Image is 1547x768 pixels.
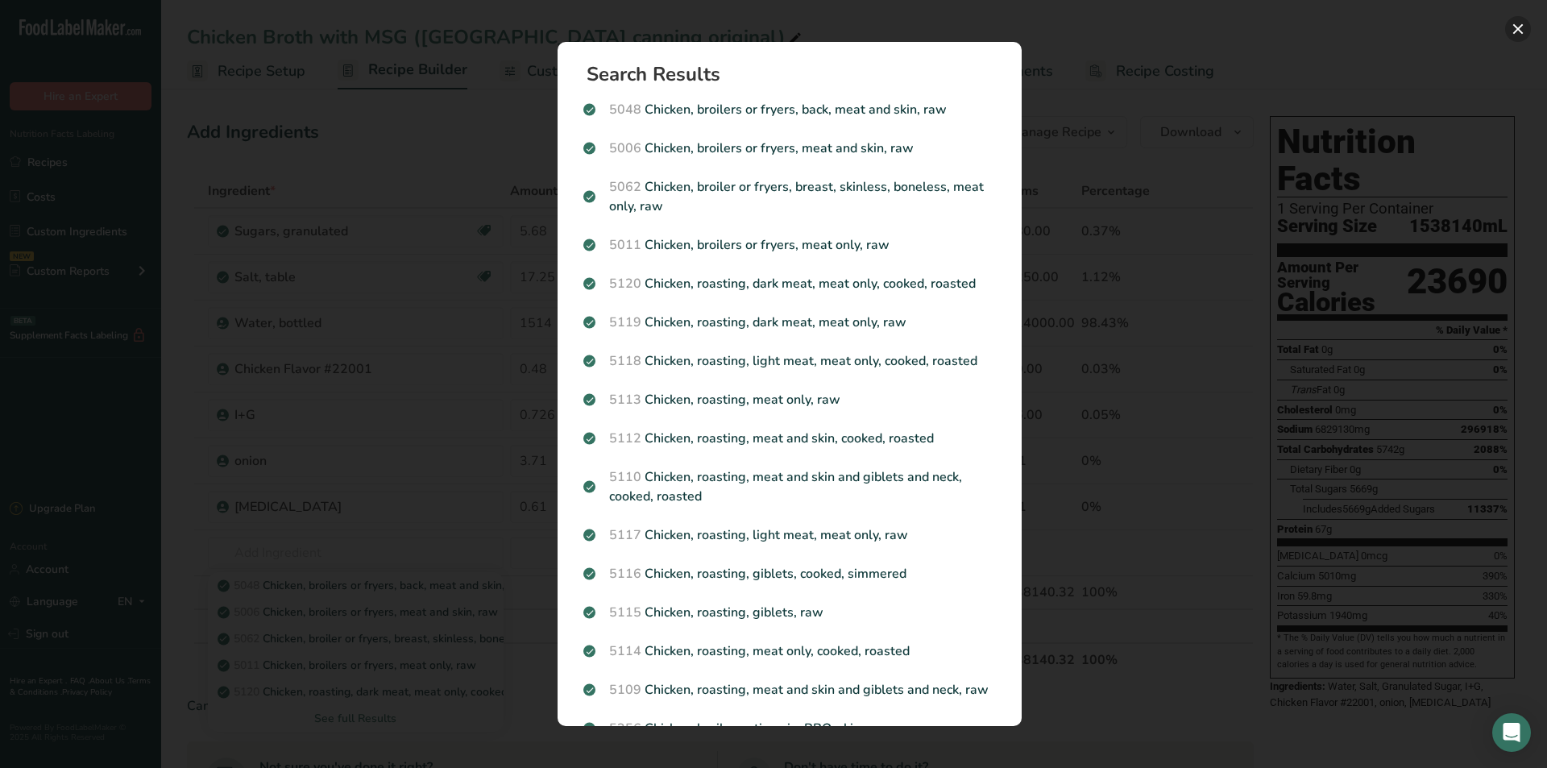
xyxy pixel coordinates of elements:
span: 5120 [609,275,641,293]
p: Chicken, roasting, light meat, meat only, cooked, roasted [583,351,996,371]
span: 5119 [609,313,641,331]
p: Chicken, broilers or fryers, meat only, raw [583,235,996,255]
p: Chicken, roasting, meat and skin, cooked, roasted [583,429,996,448]
p: Chicken, broiler or fryers, breast, skinless, boneless, meat only, raw [583,177,996,216]
p: Chicken, roasting, meat and skin and giblets and neck, raw [583,680,996,700]
p: Chicken, roasting, light meat, meat only, raw [583,525,996,545]
h1: Search Results [587,64,1006,84]
p: Chicken, broilers or fryers, meat and skin, raw [583,139,996,158]
p: Chicken, broilers or fryers, back, meat and skin, raw [583,100,996,119]
span: 5048 [609,101,641,118]
span: 5114 [609,642,641,660]
p: Chicken, roasting, meat and skin and giblets and neck, cooked, roasted [583,467,996,506]
span: 5113 [609,391,641,409]
p: Chicken, roasting, dark meat, meat only, cooked, roasted [583,274,996,293]
span: 5062 [609,178,641,196]
span: 5109 [609,681,641,699]
span: 5110 [609,468,641,486]
p: Chicken, broiler, rotisserie, BBQ, skin [583,719,996,738]
p: Chicken, roasting, meat only, cooked, roasted [583,641,996,661]
p: Chicken, roasting, giblets, cooked, simmered [583,564,996,583]
span: 5118 [609,352,641,370]
span: 5116 [609,565,641,583]
span: 5356 [609,720,641,737]
span: 5112 [609,430,641,447]
div: Open Intercom Messenger [1492,713,1531,752]
p: Chicken, roasting, giblets, raw [583,603,996,622]
span: 5117 [609,526,641,544]
span: 5115 [609,604,641,621]
span: 5006 [609,139,641,157]
p: Chicken, roasting, dark meat, meat only, raw [583,313,996,332]
p: Chicken, roasting, meat only, raw [583,390,996,409]
span: 5011 [609,236,641,254]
